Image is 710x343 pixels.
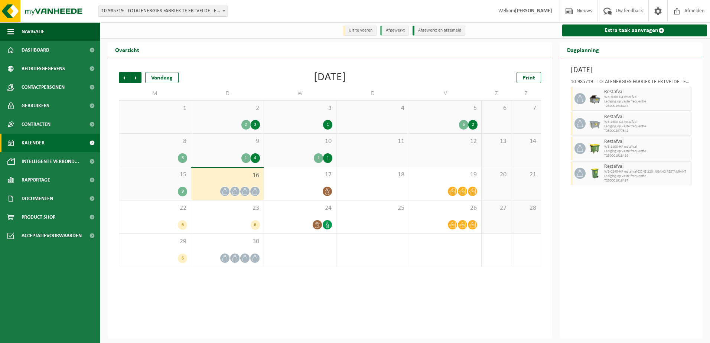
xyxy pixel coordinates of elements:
div: 2 [468,120,478,130]
span: 26 [413,204,478,212]
span: 22 [123,204,187,212]
span: 14 [515,137,537,146]
span: 27 [485,204,507,212]
span: Acceptatievoorwaarden [22,226,82,245]
img: WB-2500-GAL-GY-01 [589,118,600,129]
span: 28 [515,204,537,212]
img: WB-0240-HPE-GN-50 [589,168,600,179]
span: T250001918497 [604,179,690,183]
td: M [119,87,191,100]
span: 21 [515,171,537,179]
span: 10 [268,137,332,146]
li: Afgewerkt en afgemeld [413,26,465,36]
span: 9 [195,137,260,146]
td: Z [482,87,511,100]
span: Vorige [119,72,130,83]
span: Gebruikers [22,97,49,115]
span: Navigatie [22,22,45,41]
a: Extra taak aanvragen [562,24,707,36]
div: [DATE] [314,72,346,83]
td: W [264,87,336,100]
span: T250001918487 [604,104,690,108]
span: Contactpersonen [22,78,65,97]
span: Product Shop [22,208,55,226]
div: 9 [178,187,187,196]
span: 5 [413,104,478,112]
span: T250002077342 [604,129,690,133]
span: 10-985719 - TOTALENERGIES-FABRIEK TE ERTVELDE - ERTVELDE [98,6,228,17]
span: 19 [413,171,478,179]
div: 6 [459,120,468,130]
div: 1 [314,153,323,163]
span: 13 [485,137,507,146]
span: Bedrijfsgegevens [22,59,65,78]
div: 6 [178,220,187,230]
div: Vandaag [145,72,179,83]
iframe: chat widget [4,327,124,343]
li: Uit te voeren [343,26,377,36]
span: 12 [413,137,478,146]
div: 4 [251,153,260,163]
span: 7 [515,104,537,112]
span: Lediging op vaste frequentie [604,149,690,154]
span: WB-1100-HP restafval [604,145,690,149]
img: WB-5000-GAL-GY-01 [589,93,600,104]
td: V [409,87,482,100]
div: 1 [323,153,332,163]
td: D [191,87,264,100]
span: Restafval [604,89,690,95]
div: 6 [251,220,260,230]
span: 23 [195,204,260,212]
span: Restafval [604,164,690,170]
span: 25 [340,204,405,212]
span: Volgende [130,72,141,83]
span: Lediging op vaste frequentie [604,174,690,179]
span: 1 [123,104,187,112]
div: 1 [323,120,332,130]
h2: Dagplanning [560,42,606,57]
span: Contracten [22,115,51,134]
td: Z [511,87,541,100]
div: 10-985719 - TOTALENERGIES-FABRIEK TE ERTVELDE - ERTVELDE [571,79,692,87]
span: Dashboard [22,41,49,59]
span: 17 [268,171,332,179]
div: 2 [241,120,251,130]
span: 20 [485,171,507,179]
li: Afgewerkt [380,26,409,36]
span: Print [522,75,535,81]
span: Lediging op vaste frequentie [604,124,690,129]
img: WB-1100-HPE-GN-50 [589,143,600,154]
span: Documenten [22,189,53,208]
span: Lediging op vaste frequentie [604,99,690,104]
div: 1 [241,153,251,163]
a: Print [517,72,541,83]
span: 2 [195,104,260,112]
span: WB-5000-GA restafval [604,95,690,99]
span: 10-985719 - TOTALENERGIES-FABRIEK TE ERTVELDE - ERTVELDE [98,6,228,16]
span: Restafval [604,139,690,145]
span: 18 [340,171,405,179]
span: 4 [340,104,405,112]
h3: [DATE] [571,65,692,76]
span: 6 [485,104,507,112]
td: D [336,87,409,100]
span: 24 [268,204,332,212]
span: Restafval [604,114,690,120]
span: WB-2500-GA restafval [604,120,690,124]
span: 3 [268,104,332,112]
h2: Overzicht [108,42,147,57]
span: T250001918489 [604,154,690,158]
span: 15 [123,171,187,179]
span: 30 [195,238,260,246]
span: Kalender [22,134,45,152]
span: 16 [195,171,260,180]
span: Intelligente verbond... [22,152,79,171]
div: 6 [178,254,187,263]
div: 3 [251,120,260,130]
span: WB-0240-HP restafval-ZONE 220 INGANG RESTAURANT [604,170,690,174]
span: 8 [123,137,187,146]
strong: [PERSON_NAME] [515,8,552,14]
span: 29 [123,238,187,246]
div: 6 [178,153,187,163]
span: Rapportage [22,171,50,189]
